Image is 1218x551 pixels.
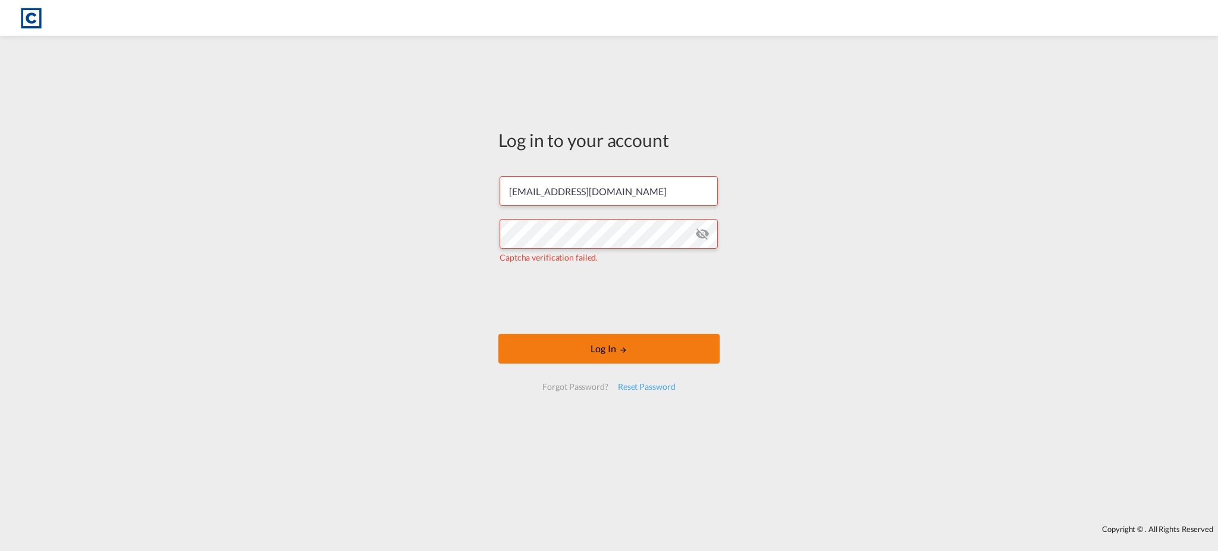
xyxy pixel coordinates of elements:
[498,334,720,364] button: LOGIN
[500,176,718,206] input: Enter email/phone number
[695,227,710,241] md-icon: icon-eye-off
[500,252,598,262] span: Captcha verification failed.
[538,376,613,397] div: Forgot Password?
[498,127,720,152] div: Log in to your account
[18,5,45,32] img: 1fdb9190129311efbfaf67cbb4249bed.jpeg
[519,275,699,322] iframe: reCAPTCHA
[613,376,680,397] div: Reset Password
